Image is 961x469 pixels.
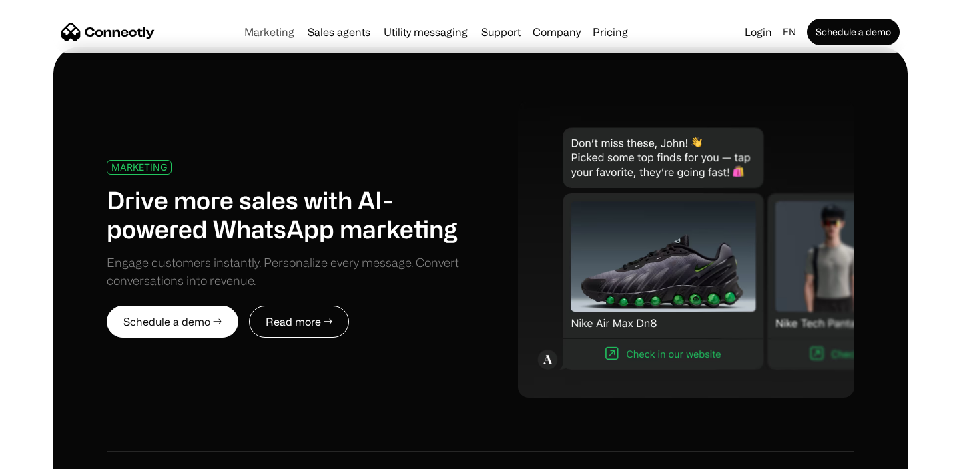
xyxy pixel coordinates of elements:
[739,23,777,41] a: Login
[378,27,473,37] a: Utility messaging
[783,23,796,41] div: en
[249,306,349,338] a: Read more →
[587,27,633,37] a: Pricing
[27,446,80,464] ul: Language list
[107,254,480,290] div: Engage customers instantly. Personalize every message. Convert conversations into revenue.
[807,19,900,45] a: Schedule a demo
[239,27,300,37] a: Marketing
[777,23,804,41] div: en
[529,23,585,41] div: Company
[476,27,526,37] a: Support
[13,444,80,464] aside: Language selected: English
[61,22,155,42] a: home
[533,23,581,41] div: Company
[111,162,167,172] div: MARKETING
[302,27,376,37] a: Sales agents
[107,185,480,243] h1: Drive more sales with AI-powered WhatsApp marketing
[107,306,238,338] a: Schedule a demo →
